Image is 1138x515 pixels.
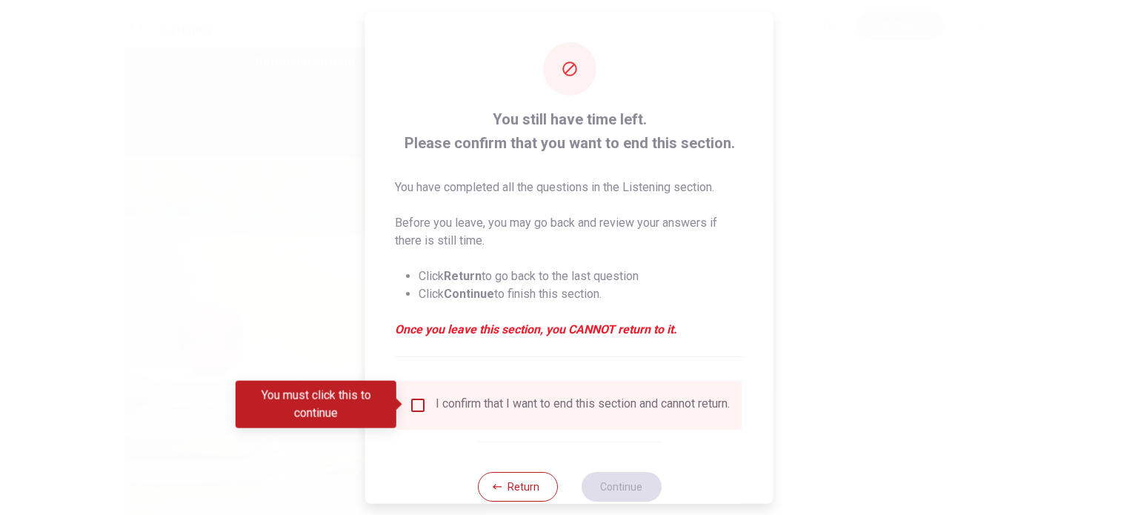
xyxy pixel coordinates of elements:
[395,320,744,338] em: Once you leave this section, you CANNOT return to it.
[419,267,744,285] li: Click to go back to the last question
[444,268,482,282] strong: Return
[409,396,427,413] span: You must click this to continue
[395,213,744,249] p: Before you leave, you may go back and review your answers if there is still time.
[581,471,661,501] button: Continue
[395,178,744,196] p: You have completed all the questions in the Listening section.
[436,396,730,413] div: I confirm that I want to end this section and cannot return.
[419,285,744,302] li: Click to finish this section.
[395,107,744,154] span: You still have time left. Please confirm that you want to end this section.
[477,471,557,501] button: Return
[236,381,396,428] div: You must click this to continue
[444,286,494,300] strong: Continue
